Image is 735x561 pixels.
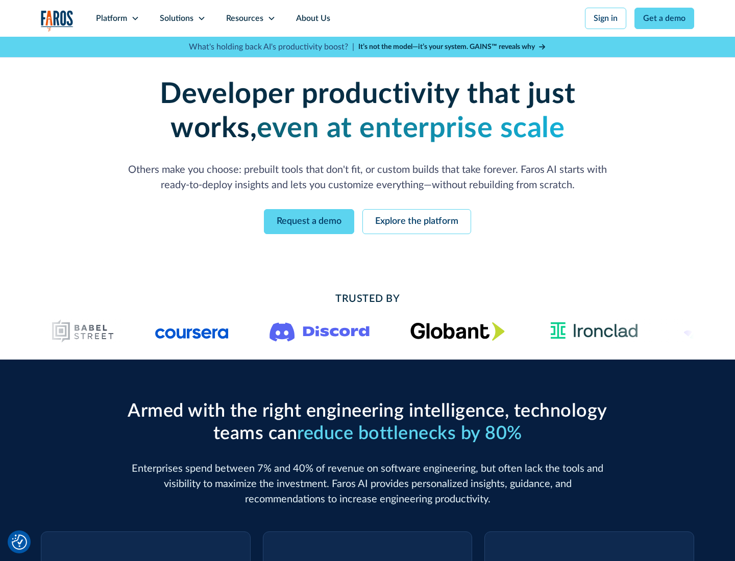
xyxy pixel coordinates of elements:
span: reduce bottlenecks by 80% [297,424,522,443]
img: Globant's logo [410,322,505,341]
div: Resources [226,12,263,24]
h2: Trusted By [122,291,612,307]
strong: Developer productivity that just works, [160,80,576,143]
img: Logo of the communication platform Discord. [269,320,370,342]
button: Cookie Settings [12,534,27,550]
p: Enterprises spend between 7% and 40% of revenue on software engineering, but often lack the tools... [122,461,612,507]
img: Logo of the analytics and reporting company Faros. [41,10,73,31]
a: Get a demo [634,8,694,29]
img: Ironclad Logo [546,319,642,343]
a: It’s not the model—it’s your system. GAINS™ reveals why [358,42,546,53]
p: What's holding back AI's productivity boost? | [189,41,354,53]
a: Sign in [585,8,626,29]
img: Revisit consent button [12,534,27,550]
a: Explore the platform [362,209,471,234]
p: Others make you choose: prebuilt tools that don't fit, or custom builds that take forever. Faros ... [122,162,612,193]
div: Solutions [160,12,193,24]
strong: It’s not the model—it’s your system. GAINS™ reveals why [358,43,535,50]
a: Request a demo [264,209,354,234]
h2: Armed with the right engineering intelligence, technology teams can [122,400,612,444]
div: Platform [96,12,127,24]
strong: even at enterprise scale [257,114,565,143]
img: Logo of the online learning platform Coursera. [155,323,229,339]
a: home [41,10,73,31]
